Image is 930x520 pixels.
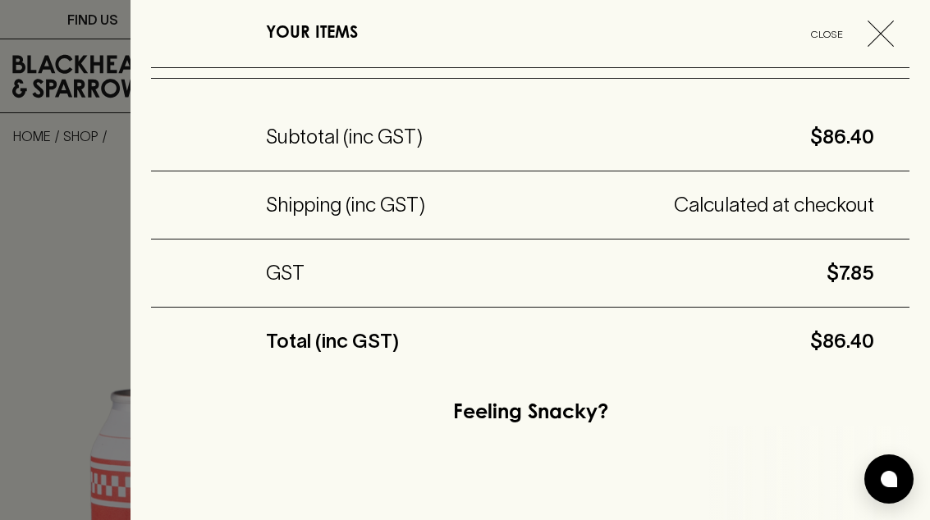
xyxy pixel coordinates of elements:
h5: Shipping (inc GST) [266,192,425,218]
button: Close [793,21,907,47]
h5: $86.40 [423,124,874,150]
h5: GST [266,260,305,286]
span: Close [793,25,861,43]
img: bubble-icon [881,471,897,487]
h5: Total (inc GST) [266,328,399,354]
h5: Subtotal (inc GST) [266,124,423,150]
h5: $7.85 [305,260,874,286]
h5: Calculated at checkout [425,192,874,218]
h6: YOUR ITEMS [266,21,358,47]
h5: $86.40 [399,328,874,354]
h5: Feeling Snacky? [453,400,608,426]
